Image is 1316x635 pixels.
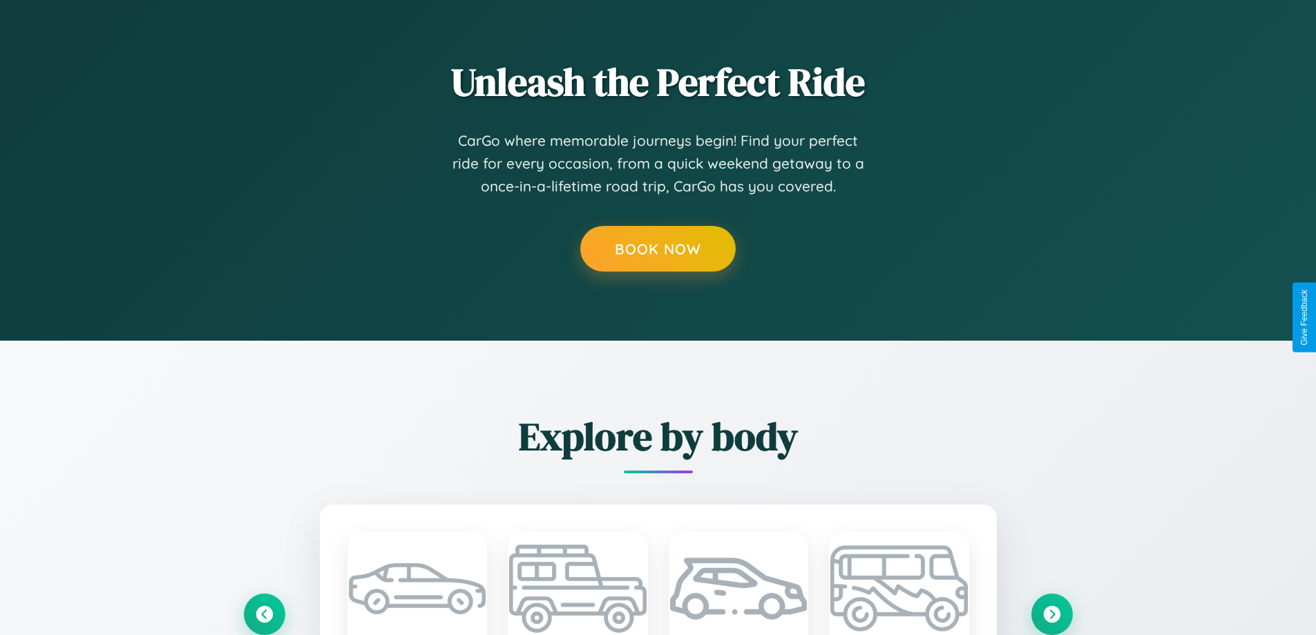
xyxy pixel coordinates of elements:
button: Book Now [580,226,736,272]
p: CarGo where memorable journeys begin! Find your perfect ride for every occasion, from a quick wee... [451,129,866,198]
h2: Explore by body [244,410,1073,463]
div: Give Feedback [1299,290,1309,345]
h2: Unleash the Perfect Ride [244,55,1073,108]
